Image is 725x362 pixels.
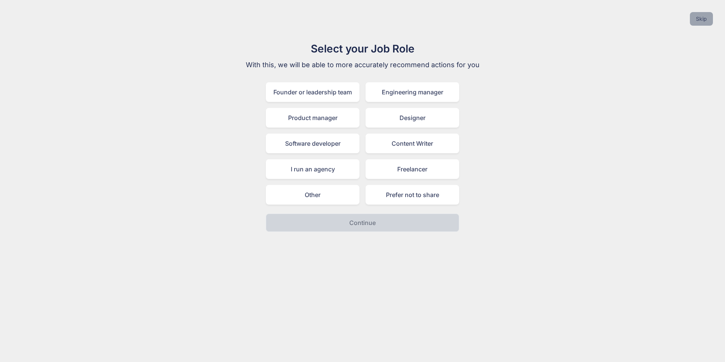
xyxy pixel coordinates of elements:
div: Content Writer [366,134,459,153]
button: Continue [266,214,459,232]
p: With this, we will be able to more accurately recommend actions for you [236,60,489,70]
div: Prefer not to share [366,185,459,205]
div: Freelancer [366,159,459,179]
p: Continue [349,218,376,227]
h1: Select your Job Role [236,41,489,57]
div: I run an agency [266,159,359,179]
button: Skip [690,12,713,26]
div: Other [266,185,359,205]
div: Engineering manager [366,82,459,102]
div: Software developer [266,134,359,153]
div: Product manager [266,108,359,128]
div: Designer [366,108,459,128]
div: Founder or leadership team [266,82,359,102]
